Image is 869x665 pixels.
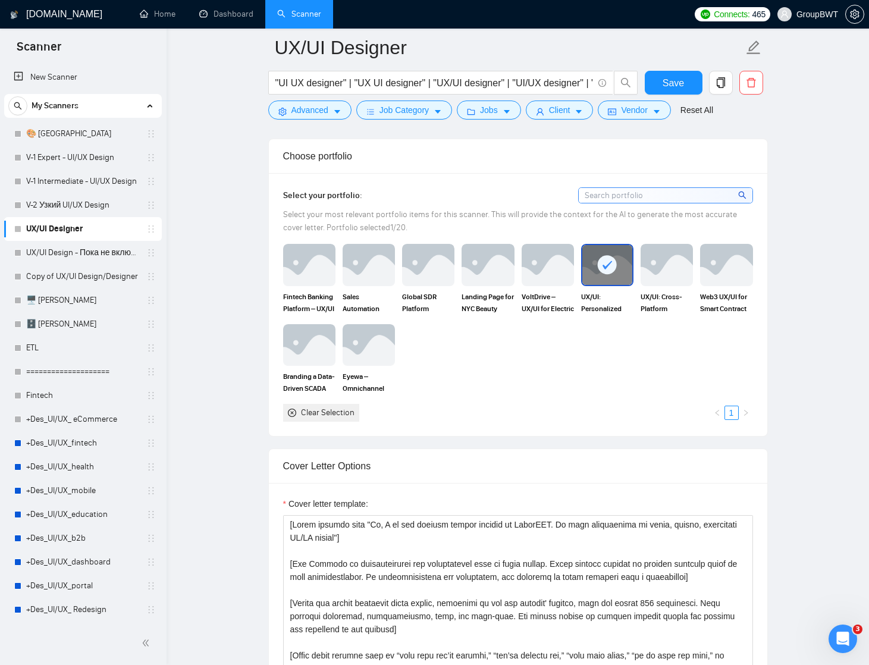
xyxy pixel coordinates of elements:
span: user [536,107,544,116]
a: +Des_UI/UX_ Redesign [26,598,139,622]
span: 465 [752,8,766,21]
span: holder [146,391,156,400]
a: V-1 Expert - UI/UX Design [26,146,139,170]
span: holder [146,343,156,353]
a: +Des_UI/UX_portal [26,574,139,598]
span: search [614,77,637,88]
span: close-circle [288,409,296,417]
span: holder [146,557,156,567]
span: Select your most relevant portfolio items for this scanner. This will provide the context for the... [283,209,737,233]
span: Job Category [379,103,429,117]
li: Next Page [739,406,753,420]
span: setting [846,10,864,19]
span: holder [146,581,156,591]
button: search [614,71,638,95]
span: holder [146,462,156,472]
span: holder [146,272,156,281]
span: My Scanners [32,94,79,118]
span: Fintech Banking Platform – UX/UI Design, Dashboards & Design System [283,291,335,315]
a: +Des_UI/UX_ eCommerce [26,407,139,431]
span: user [780,10,789,18]
a: +Des_UI/UX_b2b [26,526,139,550]
span: Vendor [621,103,647,117]
img: portfolio thumbnail image [402,244,454,286]
a: 1 [725,406,738,419]
span: holder [146,200,156,210]
img: portfolio thumbnail image [700,244,752,286]
span: Select your portfolio: [283,190,362,200]
span: holder [146,224,156,234]
span: holder [146,605,156,614]
a: 🎨 [GEOGRAPHIC_DATA] [26,122,139,146]
a: homeHome [140,9,175,19]
a: 🖥️ [PERSON_NAME] [26,288,139,312]
span: holder [146,438,156,448]
a: Fintech [26,384,139,407]
span: caret-down [434,107,442,116]
span: 3 [853,625,862,634]
iframe: Intercom live chat [829,625,857,653]
button: Save [645,71,702,95]
a: Copy of UX/UI Design/Designer [26,265,139,288]
img: portfolio thumbnail image [283,324,335,366]
span: Landing Page for NYC Beauty Salon – Booking-Driven Microsite [462,291,514,315]
a: Reset All [680,103,713,117]
span: Advanced [291,103,328,117]
input: Scanner name... [275,33,743,62]
span: holder [146,367,156,377]
button: delete [739,71,763,95]
div: Choose portfolio [283,139,753,173]
a: searchScanner [277,9,321,19]
button: setting [845,5,864,24]
span: folder [467,107,475,116]
span: Sales Automation Platform — UX/UI Design [343,291,395,315]
span: Client [549,103,570,117]
div: Clear Selection [301,406,354,419]
button: folderJobscaret-down [457,101,521,120]
span: Branding a Data-Driven SCADA Platform for Industrial Efficiency [283,371,335,394]
li: Previous Page [710,406,724,420]
span: bars [366,107,375,116]
span: copy [710,77,732,88]
div: Cover Letter Options [283,449,753,483]
span: Global SDR Platform [402,291,454,315]
a: UX/UI Design - Пока не включать [26,241,139,265]
img: upwork-logo.png [701,10,710,19]
button: copy [709,71,733,95]
img: logo [10,5,18,24]
span: caret-down [333,107,341,116]
li: 1 [724,406,739,420]
span: holder [146,129,156,139]
span: holder [146,248,156,258]
button: userClientcaret-down [526,101,594,120]
span: VoltDrive – UX/UI for Electric Drive Ecosystem [522,291,574,315]
span: search [738,189,748,202]
span: idcard [608,107,616,116]
a: +Des_UI/UX_health [26,455,139,479]
span: holder [146,153,156,162]
span: left [714,409,721,416]
span: caret-down [575,107,583,116]
span: info-circle [598,79,606,87]
span: Eyewa – Omnichannel Optical Retail Experience (+interface for RTL) [343,371,395,394]
span: setting [278,107,287,116]
a: +Des_UI/UX_mobile [26,479,139,503]
span: holder [146,319,156,329]
img: portfolio thumbnail image [462,244,514,286]
button: idcardVendorcaret-down [598,101,670,120]
span: caret-down [503,107,511,116]
a: V-2 Узкий UI/UX Design [26,193,139,217]
span: holder [146,296,156,305]
a: 🗄️ [PERSON_NAME] [26,312,139,336]
input: Search Freelance Jobs... [275,76,593,90]
a: setting [845,10,864,19]
span: search [9,102,27,110]
a: New Scanner [14,65,152,89]
span: Scanner [7,38,71,63]
a: ==================== [26,360,139,384]
span: holder [146,177,156,186]
a: dashboardDashboard [199,9,253,19]
span: Save [663,76,684,90]
button: settingAdvancedcaret-down [268,101,352,120]
a: UX/UI Designer [26,217,139,241]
